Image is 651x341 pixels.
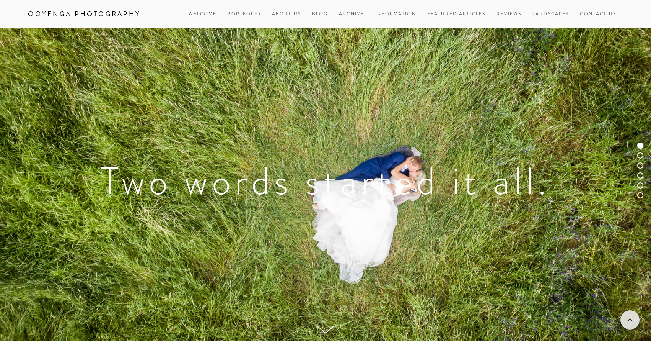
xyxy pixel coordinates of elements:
a: Looyenga Photography [18,8,146,21]
a: Reviews [496,9,521,19]
a: Featured Articles [427,9,486,19]
a: Archive [339,9,364,19]
a: Portfolio [228,11,260,17]
a: Blog [312,9,328,19]
a: About Us [272,9,301,19]
a: Welcome [189,9,217,19]
a: Contact Us [580,9,616,19]
h1: Two words started it all. [23,162,628,200]
a: Landscapes [532,9,569,19]
a: Information [375,11,416,17]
